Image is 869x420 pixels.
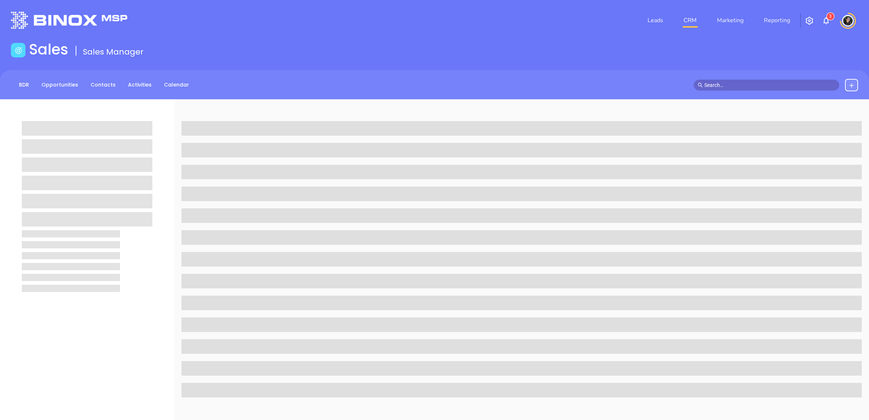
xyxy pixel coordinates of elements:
[842,15,854,27] img: user
[829,14,832,19] span: 3
[698,83,703,88] span: search
[714,13,746,28] a: Marketing
[822,16,830,25] img: iconNotification
[15,79,33,91] a: BDR
[761,13,793,28] a: Reporting
[83,46,144,57] span: Sales Manager
[124,79,156,91] a: Activities
[160,79,193,91] a: Calendar
[37,79,83,91] a: Opportunities
[86,79,120,91] a: Contacts
[681,13,700,28] a: CRM
[29,41,68,58] h1: Sales
[645,13,666,28] a: Leads
[827,13,834,20] sup: 3
[11,12,127,29] img: logo
[704,81,835,89] input: Search…
[805,16,814,25] img: iconSetting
